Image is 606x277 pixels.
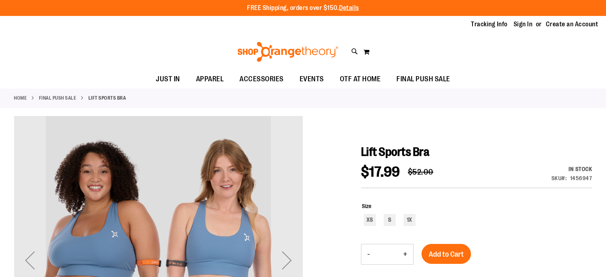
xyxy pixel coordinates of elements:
span: FINAL PUSH SALE [396,70,450,88]
button: Add to Cart [422,244,471,264]
span: $17.99 [361,164,400,180]
span: ACCESSORIES [239,70,284,88]
a: Sign In [514,20,533,29]
span: APPAREL [196,70,224,88]
a: FINAL PUSH SALE [388,70,458,88]
span: Size [362,203,371,209]
span: JUST IN [156,70,180,88]
p: FREE Shipping, orders over $150. [247,4,359,13]
span: Lift Sports Bra [361,145,429,159]
span: OTF AT HOME [340,70,381,88]
img: Shop Orangetheory [236,42,339,62]
a: ACCESSORIES [231,70,292,88]
div: In stock [551,165,592,173]
div: 1456947 [570,174,592,182]
strong: Lift Sports Bra [88,94,126,102]
a: EVENTS [292,70,332,88]
span: Add to Cart [429,250,464,259]
strong: SKU [551,175,567,181]
div: Availability [551,165,592,173]
input: Product quantity [376,245,397,264]
a: Details [339,4,359,12]
a: APPAREL [188,70,232,88]
a: OTF AT HOME [332,70,389,88]
a: Tracking Info [471,20,508,29]
span: $52.00 [408,167,433,177]
div: XS [364,214,376,226]
a: FINAL PUSH SALE [39,94,76,102]
span: EVENTS [300,70,324,88]
div: S [384,214,396,226]
button: Increase product quantity [397,244,413,264]
button: Decrease product quantity [361,244,376,264]
a: Home [14,94,27,102]
div: 1X [404,214,416,226]
a: JUST IN [148,70,188,88]
a: Create an Account [546,20,598,29]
